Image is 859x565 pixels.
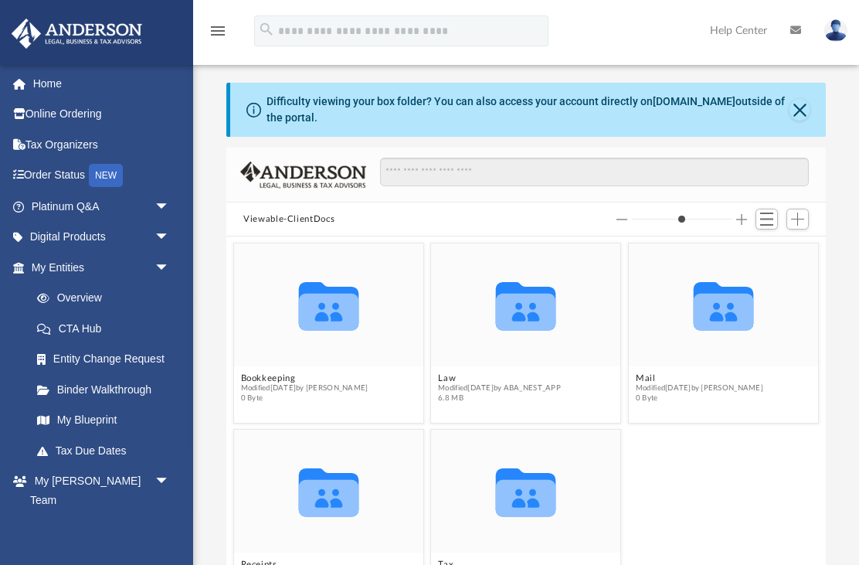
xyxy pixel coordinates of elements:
[22,313,193,344] a: CTA Hub
[154,222,185,254] span: arrow_drop_down
[7,19,147,49] img: Anderson Advisors Platinum Portal
[22,374,193,405] a: Binder Walkthrough
[22,283,193,314] a: Overview
[258,21,275,38] i: search
[636,383,763,393] span: Modified [DATE] by [PERSON_NAME]
[11,191,193,222] a: Platinum Q&Aarrow_drop_down
[616,214,627,225] button: Decrease column size
[209,29,227,40] a: menu
[241,393,368,403] span: 0 Byte
[22,405,185,436] a: My Blueprint
[636,373,763,383] button: Mail
[154,466,185,498] span: arrow_drop_down
[11,129,193,160] a: Tax Organizers
[438,373,561,383] button: Law
[209,22,227,40] i: menu
[154,191,185,223] span: arrow_drop_down
[267,94,789,126] div: Difficulty viewing your box folder? You can also access your account directly on outside of the p...
[736,214,747,225] button: Increase column size
[89,164,123,187] div: NEW
[755,209,779,230] button: Switch to List View
[789,99,810,121] button: Close
[154,252,185,284] span: arrow_drop_down
[11,222,193,253] a: Digital Productsarrow_drop_down
[824,19,847,42] img: User Pic
[653,95,735,107] a: [DOMAIN_NAME]
[22,344,193,375] a: Entity Change Request
[380,158,809,187] input: Search files and folders
[243,213,334,226] button: Viewable-ClientDocs
[11,160,193,192] a: Order StatusNEW
[11,99,193,130] a: Online Ordering
[11,252,193,283] a: My Entitiesarrow_drop_down
[241,383,368,393] span: Modified [DATE] by [PERSON_NAME]
[632,214,732,225] input: Column size
[11,466,185,516] a: My [PERSON_NAME] Teamarrow_drop_down
[636,393,763,403] span: 0 Byte
[241,373,368,383] button: Bookkeeping
[438,383,561,393] span: Modified [DATE] by ABA_NEST_APP
[786,209,810,230] button: Add
[11,68,193,99] a: Home
[22,435,193,466] a: Tax Due Dates
[438,393,561,403] span: 6.8 MB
